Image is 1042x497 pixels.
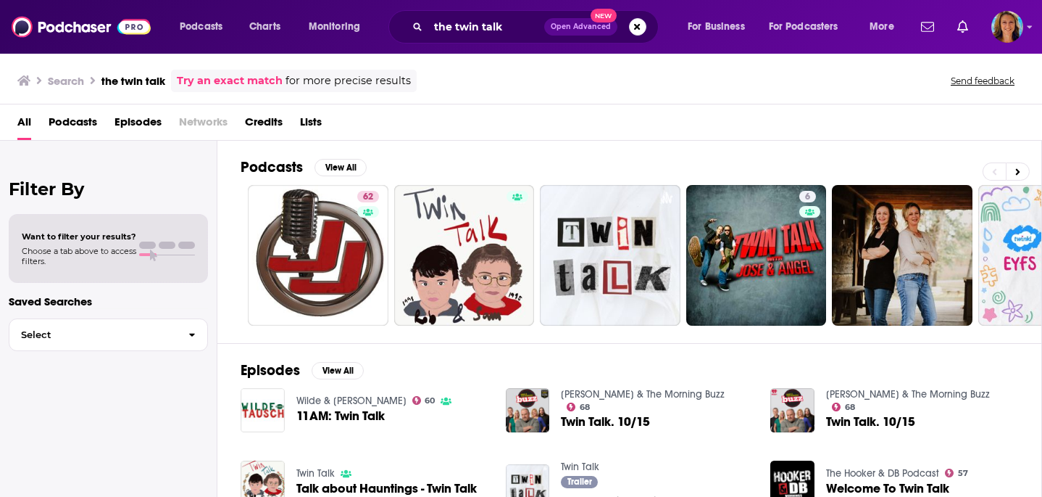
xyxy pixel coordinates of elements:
span: Logged in as MeganBeatie [991,11,1023,43]
img: Twin Talk. 10/15 [770,388,814,432]
a: All [17,110,31,140]
a: Show notifications dropdown [915,15,940,39]
img: User Profile [991,11,1023,43]
button: open menu [678,15,763,38]
a: Twin Talk [296,467,335,480]
a: 6 [799,191,816,202]
a: Greg & The Morning Buzz [561,388,725,401]
a: Talk about Hauntings - Twin Talk [296,482,477,495]
a: 57 [945,469,968,477]
a: 62 [357,191,379,202]
a: Credits [245,110,283,140]
span: Networks [179,110,228,140]
a: EpisodesView All [241,361,364,379]
div: Search podcasts, credits, & more... [402,10,672,44]
input: Search podcasts, credits, & more... [428,15,544,38]
span: for more precise results [285,73,411,89]
span: Choose a tab above to access filters. [22,246,136,266]
button: Open AdvancedNew [544,18,617,36]
button: open menu [170,15,241,38]
button: open menu [859,15,912,38]
span: Open Advanced [551,23,611,30]
a: 60 [412,396,435,405]
a: 6 [686,185,827,326]
button: open menu [299,15,379,38]
a: 62 [248,185,388,326]
a: Episodes [114,110,162,140]
span: 68 [845,404,855,411]
span: 57 [958,470,968,477]
span: New [591,9,617,22]
p: Saved Searches [9,295,208,308]
a: 68 [832,403,855,411]
h3: the twin talk [101,74,165,88]
a: Show notifications dropdown [951,15,974,39]
a: 68 [567,403,590,411]
span: 6 [805,190,810,205]
span: More [870,17,894,37]
img: Podchaser - Follow, Share and Rate Podcasts [12,13,151,41]
button: Show profile menu [991,11,1023,43]
a: Twin Talk. 10/15 [826,416,915,428]
img: Twin Talk. 10/15 [506,388,550,432]
h2: Podcasts [241,158,303,176]
a: Twin Talk. 10/15 [561,416,650,428]
span: Podcasts [180,17,222,37]
a: Welcome To Twin Talk [826,482,949,495]
a: Podcasts [49,110,97,140]
span: 68 [580,404,590,411]
button: Select [9,319,208,351]
h3: Search [48,74,84,88]
a: PodcastsView All [241,158,367,176]
h2: Episodes [241,361,300,379]
a: Twin Talk [561,461,599,473]
span: Want to filter your results? [22,231,136,242]
h2: Filter By [9,178,208,200]
a: The Hooker & DB Podcast [826,467,939,480]
a: Greg & The Morning Buzz [826,388,990,401]
a: Charts [240,15,289,38]
a: Wilde & Tausch [296,395,407,407]
button: open menu [759,15,859,38]
a: Try an exact match [177,73,283,89]
button: View All [314,159,367,176]
img: 11AM: Twin Talk [241,388,285,432]
span: For Podcasters [769,17,838,37]
a: 11AM: Twin Talk [296,410,385,422]
span: 62 [363,190,373,205]
span: Charts [249,17,280,37]
button: Send feedback [946,75,1019,87]
span: Trailer [567,477,592,486]
a: Lists [300,110,322,140]
span: Monitoring [309,17,360,37]
span: For Business [688,17,745,37]
button: View All [312,362,364,379]
span: 60 [425,398,435,404]
span: Select [9,330,177,340]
